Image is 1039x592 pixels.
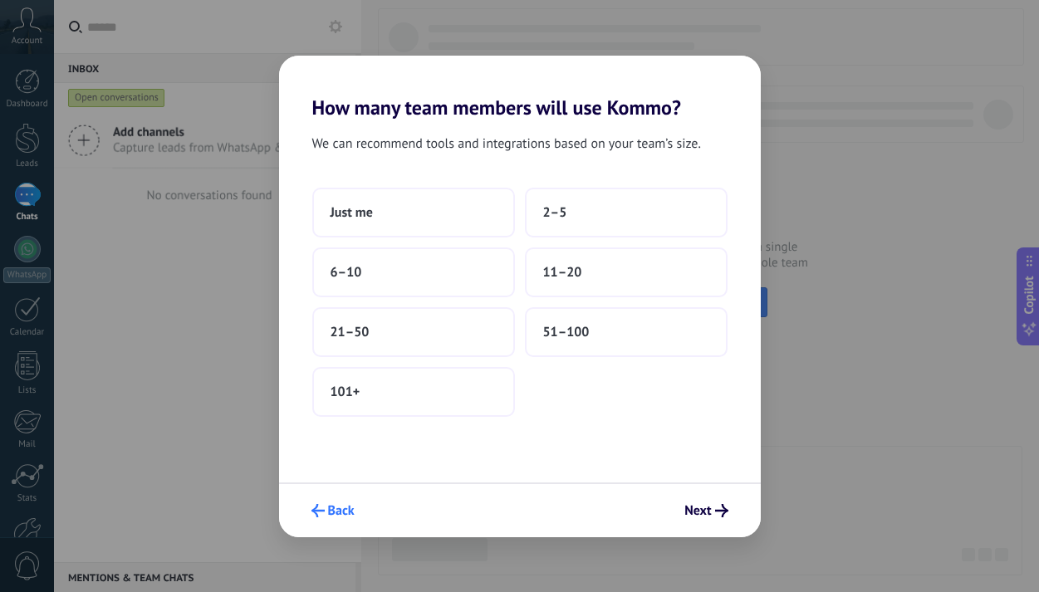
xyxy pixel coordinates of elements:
span: Next [684,505,711,516]
h2: How many team members will use Kommo? [279,56,761,120]
button: Next [677,497,735,525]
span: 51–100 [543,324,590,340]
span: 101+ [331,384,360,400]
span: 11–20 [543,264,582,281]
button: 21–50 [312,307,515,357]
span: We can recommend tools and integrations based on your team’s size. [312,133,701,154]
span: 21–50 [331,324,370,340]
button: Back [304,497,362,525]
button: 11–20 [525,247,728,297]
button: 2–5 [525,188,728,237]
span: 6–10 [331,264,362,281]
button: 101+ [312,367,515,417]
button: Just me [312,188,515,237]
span: Just me [331,204,373,221]
button: 51–100 [525,307,728,357]
button: 6–10 [312,247,515,297]
span: 2–5 [543,204,567,221]
span: Back [328,505,355,516]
